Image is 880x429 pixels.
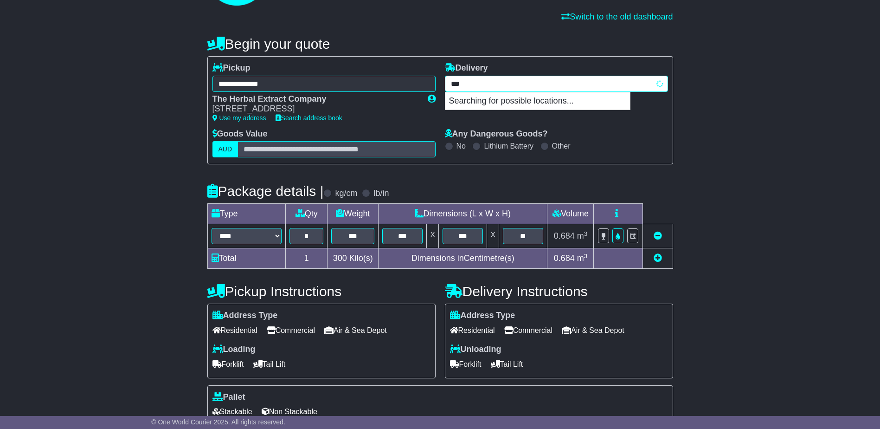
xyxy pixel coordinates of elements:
[212,114,266,122] a: Use my address
[654,253,662,263] a: Add new item
[212,63,251,73] label: Pickup
[262,404,317,419] span: Non Stackable
[484,142,533,150] label: Lithium Battery
[487,224,499,248] td: x
[286,248,328,269] td: 1
[328,248,379,269] td: Kilo(s)
[554,253,575,263] span: 0.684
[547,204,594,224] td: Volume
[577,231,588,240] span: m
[212,357,244,371] span: Forklift
[212,141,238,157] label: AUD
[212,104,418,114] div: [STREET_ADDRESS]
[212,323,257,338] span: Residential
[552,142,571,150] label: Other
[212,404,252,419] span: Stackable
[450,357,482,371] span: Forklift
[562,323,624,338] span: Air & Sea Depot
[491,357,523,371] span: Tail Lift
[212,392,245,403] label: Pallet
[445,92,630,110] p: Searching for possible locations...
[379,204,547,224] td: Dimensions (L x W x H)
[335,188,357,199] label: kg/cm
[654,231,662,240] a: Remove this item
[584,230,588,237] sup: 3
[207,284,436,299] h4: Pickup Instructions
[267,323,315,338] span: Commercial
[151,418,285,426] span: © One World Courier 2025. All rights reserved.
[379,248,547,269] td: Dimensions in Centimetre(s)
[450,344,501,355] label: Unloading
[427,224,439,248] td: x
[253,357,286,371] span: Tail Lift
[212,129,268,139] label: Goods Value
[373,188,389,199] label: lb/in
[328,204,379,224] td: Weight
[207,204,286,224] td: Type
[207,248,286,269] td: Total
[450,323,495,338] span: Residential
[212,311,278,321] label: Address Type
[207,183,324,199] h4: Package details |
[445,76,668,92] typeahead: Please provide city
[212,344,256,355] label: Loading
[456,142,466,150] label: No
[445,129,548,139] label: Any Dangerous Goods?
[286,204,328,224] td: Qty
[577,253,588,263] span: m
[324,323,387,338] span: Air & Sea Depot
[445,63,488,73] label: Delivery
[276,114,342,122] a: Search address book
[504,323,552,338] span: Commercial
[333,253,347,263] span: 300
[445,284,673,299] h4: Delivery Instructions
[212,94,418,104] div: The Herbal Extract Company
[584,253,588,260] sup: 3
[450,311,515,321] label: Address Type
[207,36,673,52] h4: Begin your quote
[554,231,575,240] span: 0.684
[561,12,673,21] a: Switch to the old dashboard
